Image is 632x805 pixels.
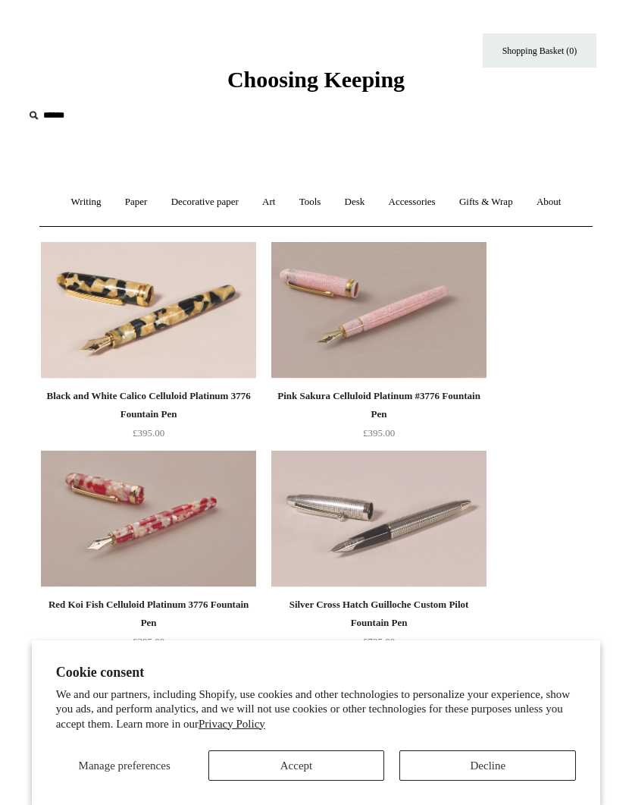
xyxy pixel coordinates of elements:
[334,182,376,222] a: Desk
[483,33,596,68] a: Shopping Basket (0)
[61,182,112,222] a: Writing
[271,387,487,449] a: Pink Sakura Celluloid Platinum #3776 Fountain Pen £395.00
[289,182,332,222] a: Tools
[161,182,249,222] a: Decorative paper
[41,242,256,379] a: Black and White Calico Celluloid Platinum 3776 Fountain Pen Black and White Calico Celluloid Plat...
[133,427,164,439] span: £395.00
[275,596,483,632] div: Silver Cross Hatch Guilloche Custom Pilot Fountain Pen
[271,451,487,587] a: Silver Cross Hatch Guilloche Custom Pilot Fountain Pen Silver Cross Hatch Guilloche Custom Pilot ...
[275,387,483,423] div: Pink Sakura Celluloid Platinum #3776 Fountain Pen
[56,750,193,781] button: Manage preferences
[56,665,577,681] h2: Cookie consent
[208,750,385,781] button: Accept
[114,182,158,222] a: Paper
[45,387,252,423] div: Black and White Calico Celluloid Platinum 3776 Fountain Pen
[41,242,256,379] img: Black and White Calico Celluloid Platinum 3776 Fountain Pen
[45,596,252,632] div: Red Koi Fish Celluloid Platinum 3776 Fountain Pen
[271,242,487,379] img: Pink Sakura Celluloid Platinum #3776 Fountain Pen
[271,451,487,587] img: Silver Cross Hatch Guilloche Custom Pilot Fountain Pen
[526,182,572,222] a: About
[41,451,256,587] a: Red Koi Fish Celluloid Platinum 3776 Fountain Pen Red Koi Fish Celluloid Platinum 3776 Fountain Pen
[363,636,395,647] span: £725.00
[271,596,487,658] a: Silver Cross Hatch Guilloche Custom Pilot Fountain Pen £725.00
[56,687,577,732] p: We and our partners, including Shopify, use cookies and other technologies to personalize your ex...
[41,596,256,658] a: Red Koi Fish Celluloid Platinum 3776 Fountain Pen £395.00
[378,182,446,222] a: Accessories
[41,451,256,587] img: Red Koi Fish Celluloid Platinum 3776 Fountain Pen
[271,242,487,379] a: Pink Sakura Celluloid Platinum #3776 Fountain Pen Pink Sakura Celluloid Platinum #3776 Fountain Pen
[227,67,405,92] span: Choosing Keeping
[133,636,164,647] span: £395.00
[252,182,286,222] a: Art
[79,759,171,772] span: Manage preferences
[399,750,576,781] button: Decline
[199,718,265,730] a: Privacy Policy
[227,79,405,90] a: Choosing Keeping
[41,387,256,449] a: Black and White Calico Celluloid Platinum 3776 Fountain Pen £395.00
[363,427,395,439] span: £395.00
[449,182,524,222] a: Gifts & Wrap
